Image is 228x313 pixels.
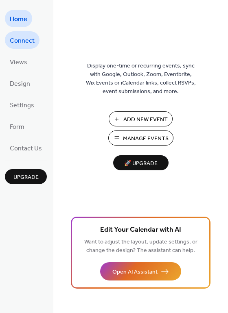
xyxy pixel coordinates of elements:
[100,262,181,280] button: Open AI Assistant
[100,224,181,236] span: Edit Your Calendar with AI
[123,115,168,124] span: Add New Event
[118,158,164,169] span: 🚀 Upgrade
[84,237,197,256] span: Want to adjust the layout, update settings, or change the design? The assistant can help.
[86,62,196,96] span: Display one-time or recurring events, sync with Google, Outlook, Zoom, Eventbrite, Wix Events or ...
[10,13,27,26] span: Home
[5,117,29,135] a: Form
[112,268,158,276] span: Open AI Assistant
[10,56,27,69] span: Views
[10,35,35,47] span: Connect
[10,121,24,133] span: Form
[5,31,39,49] a: Connect
[10,142,42,155] span: Contact Us
[108,130,173,146] button: Manage Events
[5,96,39,113] a: Settings
[113,155,169,170] button: 🚀 Upgrade
[123,135,169,143] span: Manage Events
[10,99,34,112] span: Settings
[5,139,47,156] a: Contact Us
[5,53,32,70] a: Views
[109,111,173,126] button: Add New Event
[13,173,39,182] span: Upgrade
[5,74,35,92] a: Design
[10,78,30,90] span: Design
[5,10,32,27] a: Home
[5,169,47,184] button: Upgrade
